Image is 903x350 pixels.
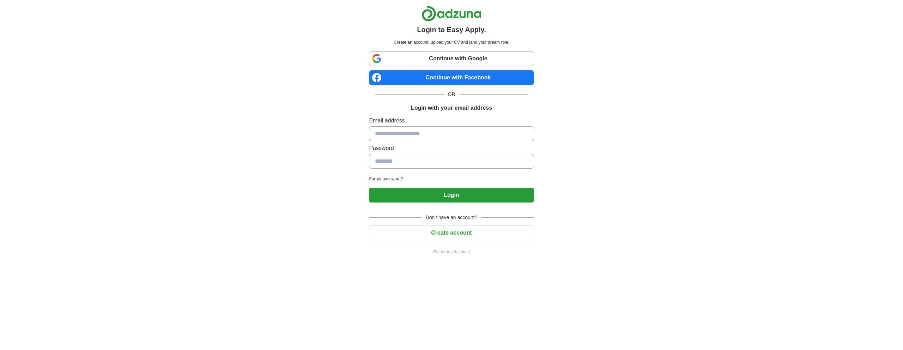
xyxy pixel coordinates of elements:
a: Create account [369,230,534,236]
img: Adzuna logo [422,6,481,22]
a: Continue with Facebook [369,70,534,85]
a: Return to job advert [369,249,534,255]
a: Forgot password? [369,176,534,182]
label: Password [369,144,534,152]
h1: Login to Easy Apply. [417,24,486,35]
label: Email address [369,116,534,125]
p: Create an account, upload your CV and land your dream role. [370,39,532,46]
button: Login [369,188,534,203]
h1: Login with your email address [411,104,492,112]
span: OR [444,91,460,98]
span: Don't have an account? [422,214,482,221]
button: Create account [369,225,534,240]
a: Continue with Google [369,51,534,66]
